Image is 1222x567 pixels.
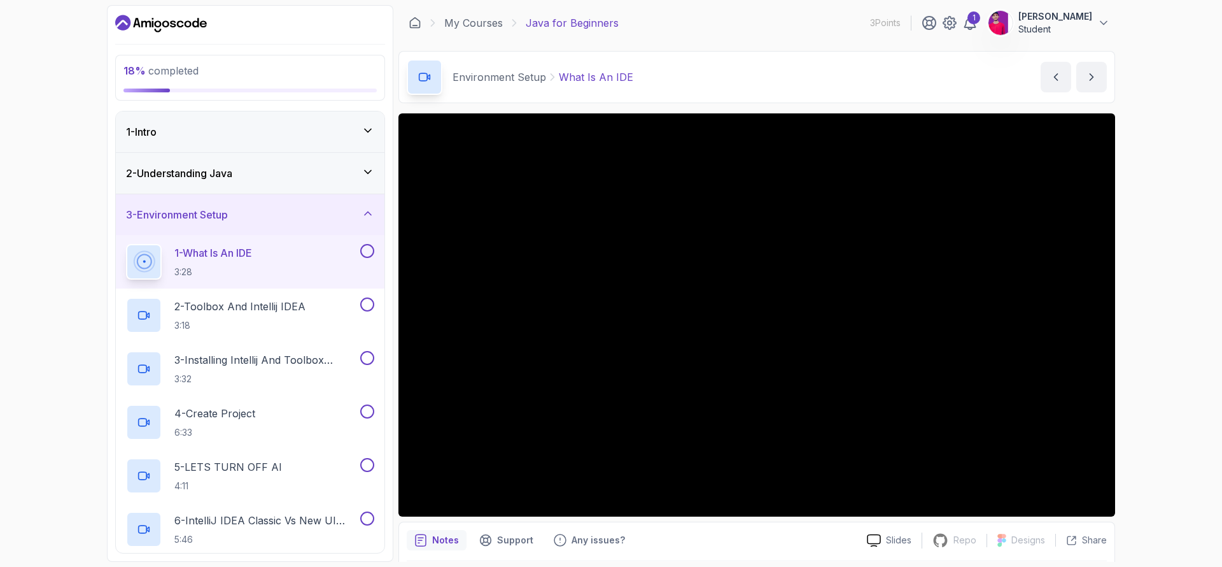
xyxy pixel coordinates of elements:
[407,530,467,550] button: notes button
[174,533,358,546] p: 5:46
[432,534,459,547] p: Notes
[126,298,374,333] button: 2-Toolbox And Intellij IDEA3:18
[988,11,1013,35] img: user profile image
[174,480,282,492] p: 4:11
[174,459,282,475] p: 5 - LETS TURN OFF AI
[1041,62,1071,92] button: previous content
[962,15,978,31] a: 1
[444,15,503,31] a: My Courses
[126,166,232,181] h3: 2 - Understanding Java
[126,405,374,440] button: 4-Create Project6:33
[953,534,976,547] p: Repo
[116,194,384,235] button: 3-Environment Setup
[497,534,533,547] p: Support
[116,153,384,194] button: 2-Understanding Java
[126,207,228,222] h3: 3 - Environment Setup
[1018,23,1092,36] p: Student
[174,319,305,332] p: 3:18
[1076,62,1107,92] button: next content
[174,266,252,278] p: 3:28
[870,17,901,29] p: 3 Points
[174,513,358,528] p: 6 - IntelliJ IDEA Classic Vs New UI (User Interface)
[526,15,619,31] p: Java for Beginners
[409,17,421,29] a: Dashboard
[126,124,157,140] h3: 1 - Intro
[126,512,374,547] button: 6-IntelliJ IDEA Classic Vs New UI (User Interface)5:46
[174,426,255,439] p: 6:33
[572,534,625,547] p: Any issues?
[174,373,358,385] p: 3:32
[115,13,207,34] a: Dashboard
[174,245,252,261] p: 1 - What Is An IDE
[126,351,374,387] button: 3-Installing Intellij And Toolbox Configuration3:32
[453,69,546,85] p: Environment Setup
[123,64,146,77] span: 18 %
[126,244,374,280] button: 1-What Is An IDE3:28
[116,111,384,152] button: 1-Intro
[1082,534,1107,547] p: Share
[967,11,980,24] div: 1
[1011,534,1045,547] p: Designs
[886,534,911,547] p: Slides
[472,530,541,550] button: Support button
[174,299,305,314] p: 2 - Toolbox And Intellij IDEA
[988,10,1110,36] button: user profile image[PERSON_NAME]Student
[857,534,922,547] a: Slides
[559,69,633,85] p: What Is An IDE
[174,352,358,368] p: 3 - Installing Intellij And Toolbox Configuration
[123,64,199,77] span: completed
[126,458,374,494] button: 5-LETS TURN OFF AI4:11
[174,406,255,421] p: 4 - Create Project
[398,113,1115,517] iframe: To enrich screen reader interactions, please activate Accessibility in Grammarly extension settings
[1018,10,1092,23] p: [PERSON_NAME]
[546,530,633,550] button: Feedback button
[1055,534,1107,547] button: Share
[1143,487,1222,548] iframe: chat widget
